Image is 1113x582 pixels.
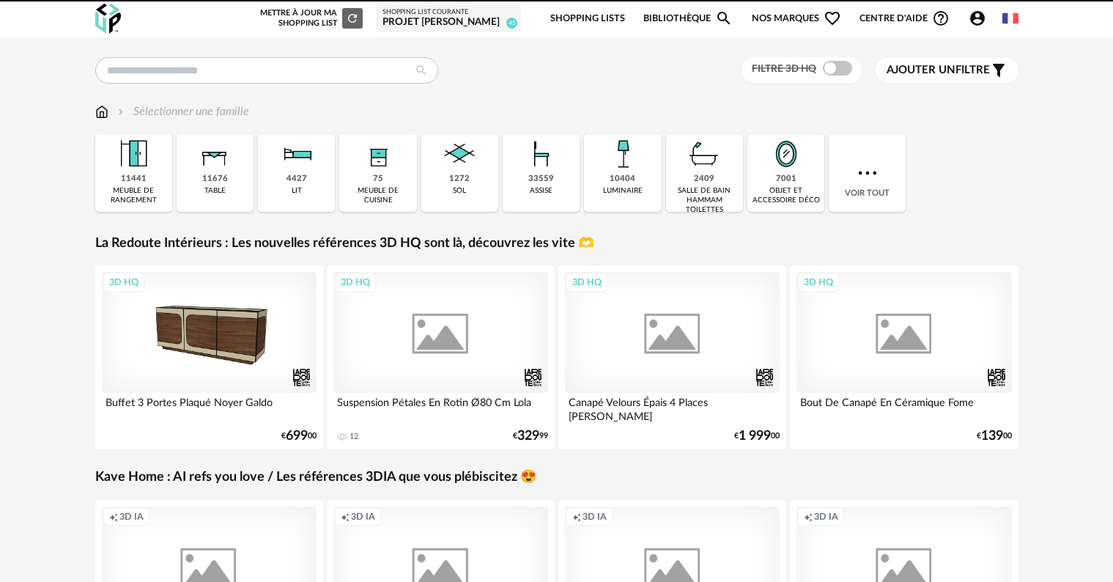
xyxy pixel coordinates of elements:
div: 11441 [121,174,147,185]
div: luminaire [603,186,643,196]
span: 699 [286,431,308,441]
img: Sol.png [440,134,479,174]
span: Filtre 3D HQ [752,64,816,74]
div: meuble de rangement [100,186,168,205]
img: svg+xml;base64,PHN2ZyB3aWR0aD0iMTYiIGhlaWdodD0iMTYiIHZpZXdCb3g9IjAgMCAxNiAxNiIgZmlsbD0ibm9uZSIgeG... [115,103,127,120]
div: assise [530,186,552,196]
div: objet et accessoire déco [752,186,820,205]
span: 3D IA [119,511,144,523]
span: Heart Outline icon [824,10,841,27]
span: Nos marques [752,1,841,36]
a: Shopping Lists [550,1,625,36]
img: fr [1002,10,1018,26]
span: Centre d'aideHelp Circle Outline icon [859,10,950,27]
img: Table.png [195,134,234,174]
a: BibliothèqueMagnify icon [643,1,733,36]
div: salle de bain hammam toilettes [670,186,739,215]
span: 139 [981,431,1003,441]
a: 3D HQ Bout De Canapé En Céramique Fome €13900 [790,265,1018,449]
div: lit [292,186,302,196]
a: Shopping List courante Projet [PERSON_NAME] 45 [382,8,514,29]
img: Luminaire.png [603,134,643,174]
span: 45 [506,18,517,29]
div: 2409 [694,174,714,185]
span: Account Circle icon [969,10,993,27]
div: 75 [373,174,383,185]
div: 3D HQ [797,273,840,292]
div: Canapé Velours Épais 4 Places [PERSON_NAME] [565,393,780,422]
a: 3D HQ Suspension Pétales En Rotin Ø80 Cm Lola 12 €32999 [327,265,555,449]
div: 4427 [286,174,307,185]
div: 33559 [528,174,554,185]
div: 3D HQ [334,273,377,292]
span: Refresh icon [346,14,359,22]
div: 10404 [610,174,635,185]
img: Rangement.png [358,134,398,174]
span: Magnify icon [715,10,733,27]
div: 1272 [449,174,470,185]
img: more.7b13dc1.svg [854,160,881,186]
div: 11676 [202,174,228,185]
img: Meuble%20de%20rangement.png [114,134,153,174]
span: 329 [517,431,539,441]
img: Assise.png [522,134,561,174]
div: Voir tout [829,134,906,212]
span: Filter icon [990,62,1007,79]
div: meuble de cuisine [344,186,412,205]
a: 3D HQ Canapé Velours Épais 4 Places [PERSON_NAME] €1 99900 [558,265,787,449]
span: Creation icon [341,511,350,523]
div: Buffet 3 Portes Plaqué Noyer Galdo [102,393,317,422]
div: Mettre à jour ma Shopping List [257,8,363,29]
span: Creation icon [109,511,118,523]
div: sol [453,186,466,196]
div: Sélectionner une famille [115,103,249,120]
span: 3D IA [351,511,375,523]
span: Creation icon [804,511,813,523]
div: 12 [350,432,358,442]
a: 3D HQ Buffet 3 Portes Plaqué Noyer Galdo €69900 [95,265,324,449]
a: La Redoute Intérieurs : Les nouvelles références 3D HQ sont là, découvrez les vite 🫶 [95,235,594,252]
span: filtre [887,63,990,78]
div: € 00 [977,431,1012,441]
div: 3D HQ [103,273,145,292]
div: € 99 [513,431,548,441]
span: 3D IA [814,511,838,523]
img: Salle%20de%20bain.png [684,134,724,174]
div: 3D HQ [566,273,608,292]
div: Suspension Pétales En Rotin Ø80 Cm Lola [333,393,549,422]
span: Creation icon [572,511,581,523]
img: svg+xml;base64,PHN2ZyB3aWR0aD0iMTYiIGhlaWdodD0iMTciIHZpZXdCb3g9IjAgMCAxNiAxNyIgZmlsbD0ibm9uZSIgeG... [95,103,108,120]
img: Miroir.png [766,134,806,174]
div: 7001 [776,174,796,185]
a: Kave Home : AI refs you love / Les références 3DIA que vous plébiscitez 😍 [95,469,536,486]
div: Shopping List courante [382,8,514,17]
div: € 00 [281,431,317,441]
span: 3D IA [583,511,607,523]
span: Ajouter un [887,65,955,75]
span: Account Circle icon [969,10,986,27]
span: Help Circle Outline icon [932,10,950,27]
div: € 00 [734,431,780,441]
div: Bout De Canapé En Céramique Fome [796,393,1012,422]
span: 1 999 [739,431,771,441]
div: Projet [PERSON_NAME] [382,16,514,29]
button: Ajouter unfiltre Filter icon [876,58,1018,83]
img: Literie.png [277,134,317,174]
div: table [204,186,226,196]
img: OXP [95,4,121,34]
